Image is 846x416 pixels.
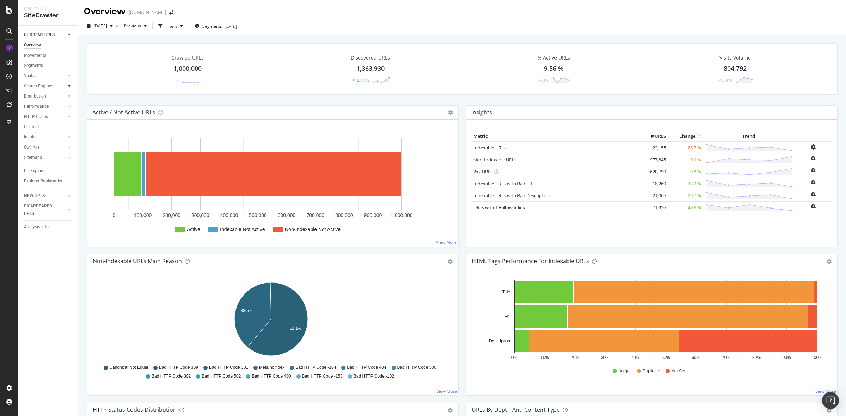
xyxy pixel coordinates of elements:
[811,168,816,173] div: bell-plus
[473,168,492,175] a: 2xx URLs
[472,131,639,142] th: Metric
[668,166,703,178] td: +9.8 %
[84,20,116,32] button: [DATE]
[722,355,730,360] text: 70%
[661,355,670,360] text: 50%
[24,52,73,59] a: Movements
[537,54,570,61] div: % Active URLs
[436,239,457,245] a: View More
[639,142,668,154] td: 22,155
[121,20,149,32] button: Previous
[724,64,747,73] div: 804,792
[169,10,173,15] div: arrow-right-arrow-left
[351,54,390,61] div: Discovered URLs
[335,212,353,218] text: 800,000
[24,42,41,49] div: Overview
[618,368,632,374] span: Unique
[240,308,252,313] text: 38.5%
[639,166,668,178] td: 620,790
[571,355,579,360] text: 20%
[639,154,668,166] td: 977,845
[24,134,66,141] a: Inlinks
[601,355,609,360] text: 30%
[191,212,209,218] text: 300,000
[93,280,449,361] div: A chart.
[668,190,703,201] td: -29.7 %
[692,355,700,360] text: 60%
[155,20,186,32] button: Filters
[187,226,200,232] text: Active
[93,131,453,241] svg: A chart.
[24,154,42,161] div: Sitemaps
[448,408,453,413] div: gear
[295,365,336,371] span: Bad HTTP Code -104
[24,6,72,12] div: Analytics
[129,9,166,16] div: [DOMAIN_NAME]
[505,314,510,319] text: H1
[347,365,386,371] span: Bad HTTP Code 404
[24,192,45,200] div: NEW URLS
[544,64,564,73] div: 9.56 %
[209,365,248,371] span: Bad HTTP Code 301
[539,77,549,83] div: -0.09
[473,192,550,199] a: Indexable URLs with Bad Description
[639,201,668,213] td: 71,956
[397,365,436,371] span: Bad HTTP Code 500
[285,226,341,232] text: Non-Indexable Not Active
[24,223,73,231] a: Analysis Info
[24,167,46,175] div: Url Explorer
[24,103,49,110] div: Performance
[152,373,191,379] span: Bad HTTP Code 302
[668,154,703,166] td: +0.9 %
[364,212,382,218] text: 900,000
[24,82,66,90] a: Search Engines
[472,280,828,361] div: A chart.
[249,212,267,218] text: 500,000
[354,373,394,379] span: Bad HTTP Code -102
[502,290,510,294] text: Title
[24,103,66,110] a: Performance
[24,123,39,131] div: Content
[639,190,668,201] td: 21,066
[121,23,141,29] span: Previous
[278,212,296,218] text: 600,000
[815,388,836,394] a: View More
[93,406,177,413] div: HTTP Status Codes Distribution
[668,142,703,154] td: -28.7 %
[24,203,60,217] div: DISAPPEARED URLS
[811,204,816,209] div: bell-plus
[24,42,73,49] a: Overview
[811,192,816,197] div: bell-plus
[473,204,525,211] a: URLs with 1 Follow Inlink
[24,82,53,90] div: Search Engines
[24,203,66,217] a: DISAPPEARED URLS
[472,257,589,265] div: HTML Tags Performance for Indexable URLs
[668,201,703,213] td: -40.8 %
[24,93,46,100] div: Distribution
[703,131,795,142] th: Trend
[134,212,152,218] text: 100,000
[159,365,198,371] span: Bad HTTP Code 309
[24,123,73,131] a: Content
[471,108,492,117] h4: Insights
[24,154,66,161] a: Sitemaps
[639,131,668,142] th: # URLS
[24,178,62,185] div: Explorer Bookmarks
[93,257,182,265] div: Non-Indexable URLs Main Reason
[473,144,506,151] a: Indexable URLs
[811,180,816,185] div: bell-plus
[783,355,791,360] text: 90%
[671,368,685,374] span: Not Set
[24,72,35,80] div: Visits
[24,72,66,80] a: Visits
[448,110,453,115] i: Options
[719,54,751,61] div: Visits Volume
[24,52,46,59] div: Movements
[113,212,116,218] text: 0
[24,62,73,69] a: Segments
[391,212,412,218] text: 1,000,000
[24,113,48,120] div: HTTP Codes
[436,388,457,394] a: View More
[24,62,43,69] div: Segments
[631,355,640,360] text: 40%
